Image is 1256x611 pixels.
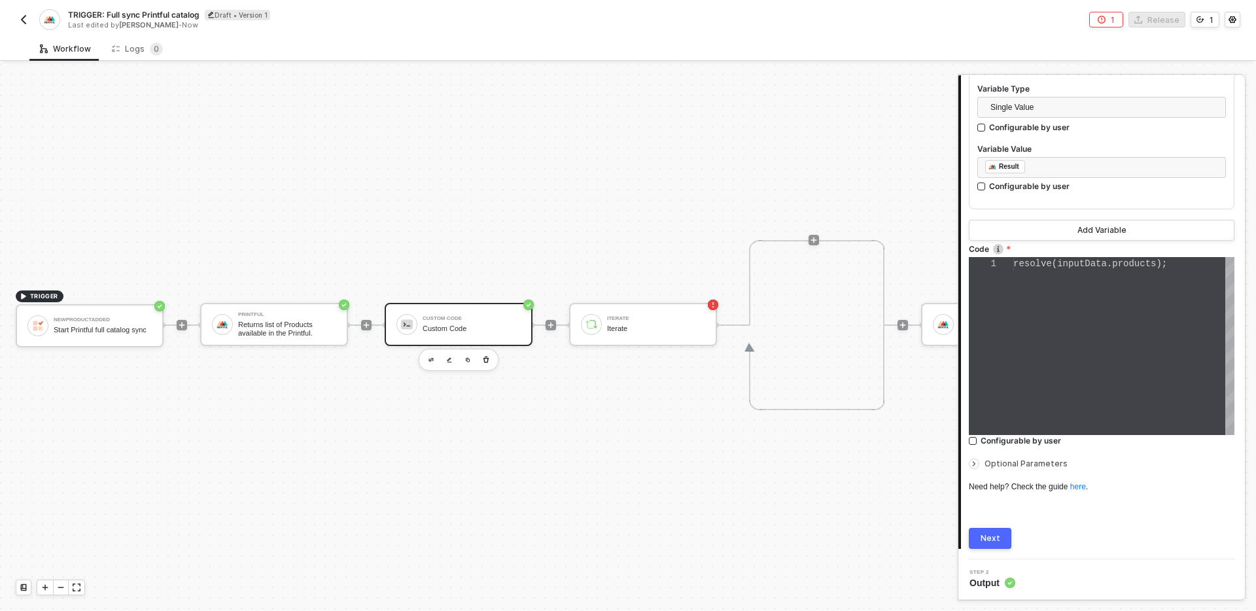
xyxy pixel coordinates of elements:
span: Output [969,576,1015,589]
div: Last edited by - Now [68,20,627,30]
div: Custom Code [423,316,521,321]
button: 1 [1089,12,1123,27]
span: icon-expand [73,584,80,591]
span: icon-error-page [708,300,718,310]
button: Next [969,528,1011,549]
label: Code [969,243,1234,254]
span: icon-play [899,321,907,329]
span: icon-arrow-right-small [970,460,978,468]
span: icon-play [362,321,370,329]
div: Custom Code [423,324,521,333]
div: Returns list of Products available in the Printful. [238,321,336,337]
div: Need help? Check the guide . [969,481,1234,493]
span: icon-play [20,292,27,300]
a: here [1070,482,1086,491]
div: Iterate [607,324,705,333]
button: edit-cred [423,352,439,368]
div: Start Printful full catalog sync [54,326,152,334]
span: icon-settings [1229,16,1236,24]
div: Configurable by user [989,122,1070,133]
span: Optional Parameters [985,459,1068,468]
span: products [1112,258,1156,269]
label: Variable Type [977,83,1226,94]
img: icon [217,319,228,330]
div: 1 [1210,14,1213,26]
div: Workflow [40,44,91,54]
div: Result [999,161,1019,173]
img: fieldIcon [988,163,996,171]
div: Optional Parameters [969,457,1234,471]
img: icon [32,320,44,332]
div: Draft • Version 1 [205,10,270,20]
div: Logs [112,43,163,56]
div: Configurable by user [981,435,1061,446]
span: icon-edit [207,11,215,18]
sup: 0 [150,43,163,56]
span: icon-error-page [1098,16,1106,24]
img: icon [401,319,413,330]
span: resolve [1013,258,1052,269]
span: icon-success-page [154,301,165,311]
span: icon-versioning [1196,16,1204,24]
span: icon-minus [57,584,65,591]
span: . [1107,258,1112,269]
img: icon [937,319,949,330]
span: icon-success-page [523,300,534,310]
button: back [16,12,31,27]
div: Add Variable [1077,225,1126,236]
span: ); [1156,258,1167,269]
div: Configurable by user [989,181,1070,192]
div: 1 [1111,14,1115,26]
img: integration-icon [44,14,55,26]
div: Iterate [607,316,705,321]
div: 1 [969,257,996,271]
span: [PERSON_NAME] [119,20,179,29]
span: Step 2 [969,570,1015,575]
div: Next [981,533,1000,544]
div: NewProductAdded [54,317,152,323]
span: icon-play [810,236,818,244]
img: edit-cred [428,358,434,362]
span: icon-play [178,321,186,329]
img: edit-cred [447,357,452,363]
button: copy-block [460,352,476,368]
img: copy-block [465,357,470,362]
div: Printful [238,312,336,317]
span: Single Value [990,97,1218,117]
button: edit-cred [442,352,457,368]
label: Variable Value [977,143,1226,154]
img: icon [585,319,597,330]
button: 1 [1191,12,1219,27]
img: back [18,14,29,25]
span: inputData [1057,258,1107,269]
button: Release [1128,12,1185,27]
span: icon-play [41,584,49,591]
img: icon-info [993,244,1003,254]
span: icon-play [547,321,555,329]
span: TRIGGER: Full sync Printful catalog [68,9,200,20]
span: TRIGGER [30,291,58,302]
span: ( [1052,258,1057,269]
button: Add Variable [969,220,1234,241]
span: icon-success-page [339,300,349,310]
